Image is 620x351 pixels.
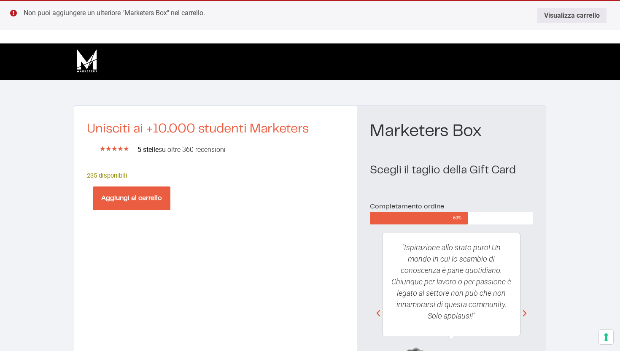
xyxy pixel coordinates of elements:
h1: Marketers Box [370,123,533,140]
h2: Unisciti ai +10.000 studenti Marketers [87,123,345,135]
li: Non puoi aggiungere un ulteriore "Marketers Box" nel carrello. [24,8,607,18]
i: ★ [100,144,105,154]
iframe: Customerly Messenger Launcher [7,318,32,343]
i: ★ [111,144,117,154]
i: ★ [123,144,129,154]
span: Completamento ordine [370,203,444,210]
i: ★ [105,144,111,154]
div: Next slide [520,309,529,318]
p: 235 disponibili [87,171,345,180]
span: 60% [453,212,468,224]
button: Le tue preferenze relative al consenso per le tecnologie di tracciamento [599,330,613,344]
h2: su oltre 360 recensioni [137,146,345,153]
div: Previous slide [374,309,383,318]
b: 5 stelle [137,146,159,154]
iframe: PayPal [87,210,345,233]
button: Aggiungi al carrello [93,186,170,210]
h2: Scegli il taglio della Gift Card [370,165,533,176]
i: ★ [117,144,123,154]
p: "Ispirazione allo stato puro! Un mondo in cui lo scambio di conoscenza è pane quotidiano. Chiunqu... [391,242,512,321]
a: Visualizza carrello [537,8,607,23]
div: 5/5 [100,144,129,154]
